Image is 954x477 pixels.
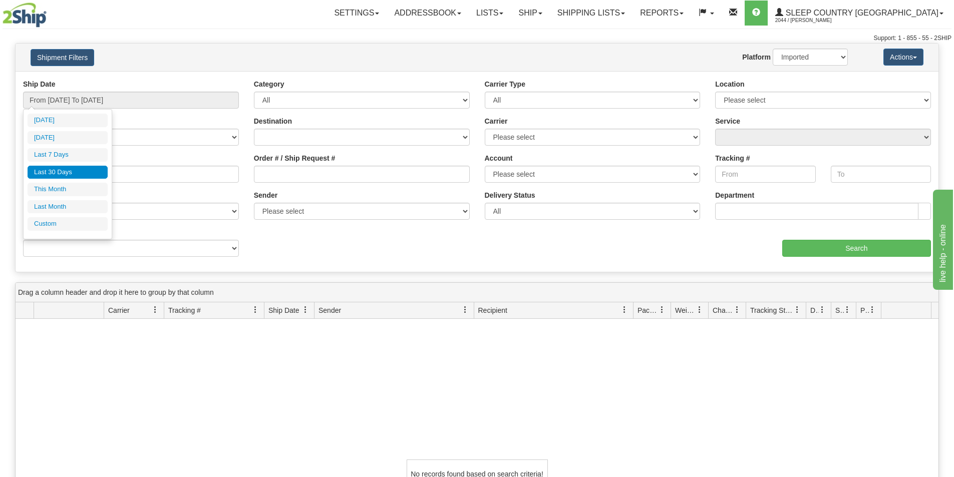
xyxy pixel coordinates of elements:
label: Location [715,79,744,89]
label: Carrier Type [485,79,525,89]
a: Settings [327,1,387,26]
label: Account [485,153,513,163]
a: Lists [469,1,511,26]
a: Shipping lists [550,1,632,26]
label: Department [715,190,754,200]
label: Destination [254,116,292,126]
label: Platform [742,52,771,62]
li: [DATE] [28,114,108,127]
span: Tracking Status [750,305,794,315]
button: Shipment Filters [31,49,94,66]
a: Delivery Status filter column settings [814,301,831,318]
input: From [715,166,815,183]
span: Ship Date [268,305,299,315]
span: Delivery Status [810,305,819,315]
label: Delivery Status [485,190,535,200]
span: Charge [713,305,734,315]
a: Ship Date filter column settings [297,301,314,318]
a: Weight filter column settings [691,301,708,318]
a: Pickup Status filter column settings [864,301,881,318]
a: Addressbook [387,1,469,26]
a: Ship [511,1,549,26]
span: Shipment Issues [835,305,844,315]
input: To [831,166,931,183]
label: Carrier [485,116,508,126]
a: Charge filter column settings [729,301,746,318]
a: Recipient filter column settings [616,301,633,318]
a: Packages filter column settings [654,301,671,318]
div: grid grouping header [16,283,938,302]
label: Service [715,116,740,126]
div: Support: 1 - 855 - 55 - 2SHIP [3,34,951,43]
a: Shipment Issues filter column settings [839,301,856,318]
label: Ship Date [23,79,56,89]
a: Sleep Country [GEOGRAPHIC_DATA] 2044 / [PERSON_NAME] [768,1,951,26]
label: Tracking # [715,153,750,163]
input: Search [782,240,931,257]
label: Order # / Ship Request # [254,153,336,163]
span: Pickup Status [860,305,869,315]
span: Packages [638,305,659,315]
li: Last 30 Days [28,166,108,179]
span: Recipient [478,305,507,315]
span: Sleep Country [GEOGRAPHIC_DATA] [783,9,938,17]
img: logo2044.jpg [3,3,47,28]
span: Tracking # [168,305,201,315]
li: Last Month [28,200,108,214]
label: Sender [254,190,277,200]
span: Weight [675,305,696,315]
label: Category [254,79,284,89]
li: Custom [28,217,108,231]
div: live help - online [8,6,93,18]
span: Carrier [108,305,130,315]
a: Tracking # filter column settings [247,301,264,318]
a: Tracking Status filter column settings [789,301,806,318]
a: Sender filter column settings [457,301,474,318]
a: Reports [632,1,691,26]
li: Last 7 Days [28,148,108,162]
li: [DATE] [28,131,108,145]
li: This Month [28,183,108,196]
iframe: chat widget [931,187,953,289]
a: Carrier filter column settings [147,301,164,318]
span: 2044 / [PERSON_NAME] [775,16,850,26]
button: Actions [883,49,923,66]
span: Sender [319,305,341,315]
